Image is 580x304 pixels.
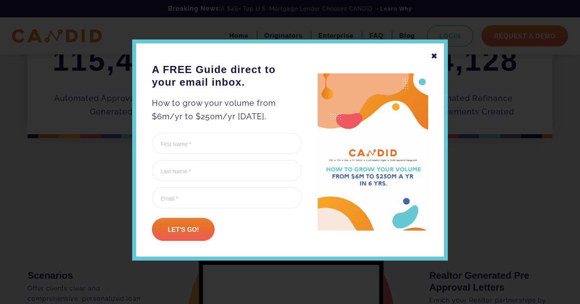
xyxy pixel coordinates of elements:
input: Last Name * [152,160,302,181]
div: ✖ [431,49,438,63]
img: A FREE Guide direct to your email inbox. [318,73,428,231]
input: Let's go! [152,218,215,241]
input: First Name * [152,133,302,154]
h3: A FREE Guide direct to your email inbox. [152,63,302,88]
p: How to grow your volume from $6m/yr to $250m/yr [DATE]. [152,96,302,123]
input: Email * [152,187,302,208]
